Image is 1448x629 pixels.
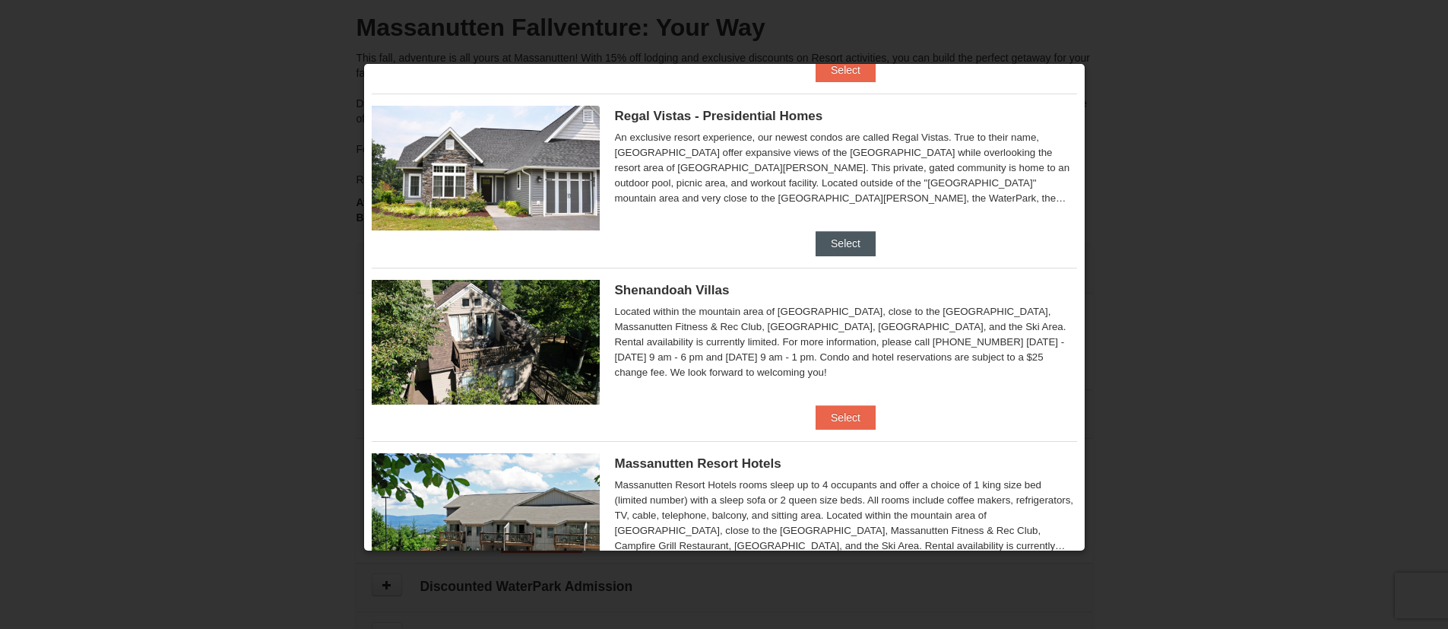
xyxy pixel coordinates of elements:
button: Select [816,231,876,256]
img: 19218991-1-902409a9.jpg [372,106,600,230]
img: 19219019-2-e70bf45f.jpg [372,280,600,405]
div: Located within the mountain area of [GEOGRAPHIC_DATA], close to the [GEOGRAPHIC_DATA], Massanutte... [615,304,1077,380]
button: Select [816,58,876,82]
img: 19219026-1-e3b4ac8e.jpg [372,453,600,578]
span: Regal Vistas - Presidential Homes [615,109,823,123]
span: Shenandoah Villas [615,283,730,297]
div: Massanutten Resort Hotels rooms sleep up to 4 occupants and offer a choice of 1 king size bed (li... [615,478,1077,554]
span: Massanutten Resort Hotels [615,456,781,471]
div: An exclusive resort experience, our newest condos are called Regal Vistas. True to their name, [G... [615,130,1077,206]
button: Select [816,405,876,430]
